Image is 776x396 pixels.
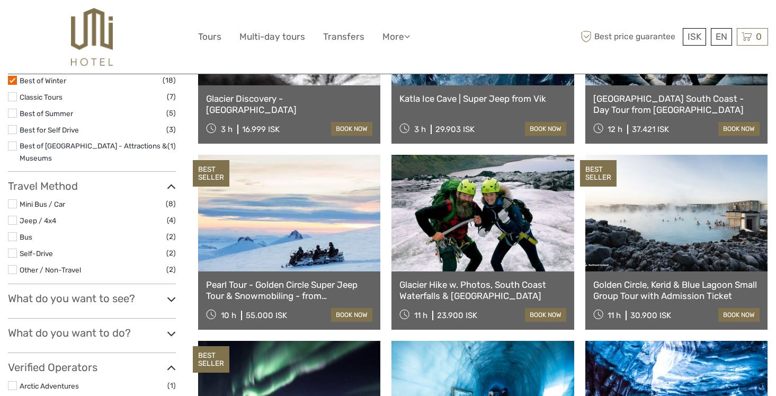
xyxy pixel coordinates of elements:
span: Best price guarantee [578,28,680,46]
span: (8) [166,198,176,210]
span: 11 h [414,311,427,320]
h3: Verified Operators [8,361,176,374]
span: (2) [166,263,176,276]
a: Tours [198,29,221,45]
a: Glacier Discovery - [GEOGRAPHIC_DATA] [206,93,372,115]
a: Jeep / 4x4 [20,216,56,225]
span: (1) [167,380,176,392]
a: More [382,29,410,45]
span: 3 h [414,125,426,134]
span: (3) [166,124,176,136]
h3: What do you want to do? [8,327,176,339]
div: BEST SELLER [580,160,617,187]
a: Katla Ice Cave | Super Jeep from Vik [399,93,566,104]
a: Bus [20,233,32,241]
a: Best for Self Drive [20,126,79,134]
span: (5) [166,107,176,119]
span: 3 h [221,125,233,134]
span: 11 h [608,311,621,320]
img: 526-1e775aa5-7374-4589-9d7e-5793fb20bdfc_logo_big.jpg [71,8,113,66]
span: (4) [167,214,176,226]
span: 0 [754,31,763,42]
div: 23.900 ISK [437,311,477,320]
a: book now [331,308,372,322]
span: ISK [688,31,701,42]
div: BEST SELLER [193,160,229,187]
div: 16.999 ISK [242,125,280,134]
div: 55.000 ISK [246,311,287,320]
a: [GEOGRAPHIC_DATA] South Coast - Day Tour from [GEOGRAPHIC_DATA] [593,93,760,115]
a: Multi-day tours [239,29,305,45]
div: EN [711,28,732,46]
span: (1) [167,140,176,152]
a: Best of [GEOGRAPHIC_DATA] - Attractions & Museums [20,142,167,162]
span: 10 h [221,311,236,320]
a: Classic Tours [20,93,63,101]
a: Glacier Hike w. Photos, South Coast Waterfalls & [GEOGRAPHIC_DATA] [399,279,566,301]
span: (2) [166,231,176,243]
p: We're away right now. Please check back later! [15,19,120,27]
a: Pearl Tour - Golden Circle Super Jeep Tour & Snowmobiling - from [GEOGRAPHIC_DATA] [206,279,372,301]
div: BEST SELLER [193,346,229,373]
span: (7) [167,91,176,103]
button: Open LiveChat chat widget [122,16,135,29]
a: book now [718,122,760,136]
span: 12 h [608,125,622,134]
a: Other / Non-Travel [20,266,81,274]
div: 37.421 ISK [632,125,669,134]
a: Mini Bus / Car [20,200,65,208]
a: Arctic Adventures [20,382,79,390]
a: book now [525,122,566,136]
div: 30.900 ISK [630,311,671,320]
span: (18) [163,74,176,86]
a: Golden Circle, Kerid & Blue Lagoon Small Group Tour with Admission Ticket [593,279,760,301]
a: book now [331,122,372,136]
div: 29.903 ISK [435,125,475,134]
a: Best of Summer [20,109,73,118]
h3: What do you want to see? [8,292,176,305]
a: Transfers [323,29,364,45]
h3: Travel Method [8,180,176,192]
a: Best of Winter [20,76,66,85]
span: (2) [166,247,176,259]
a: book now [525,308,566,322]
a: book now [718,308,760,322]
a: Self-Drive [20,249,53,258]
